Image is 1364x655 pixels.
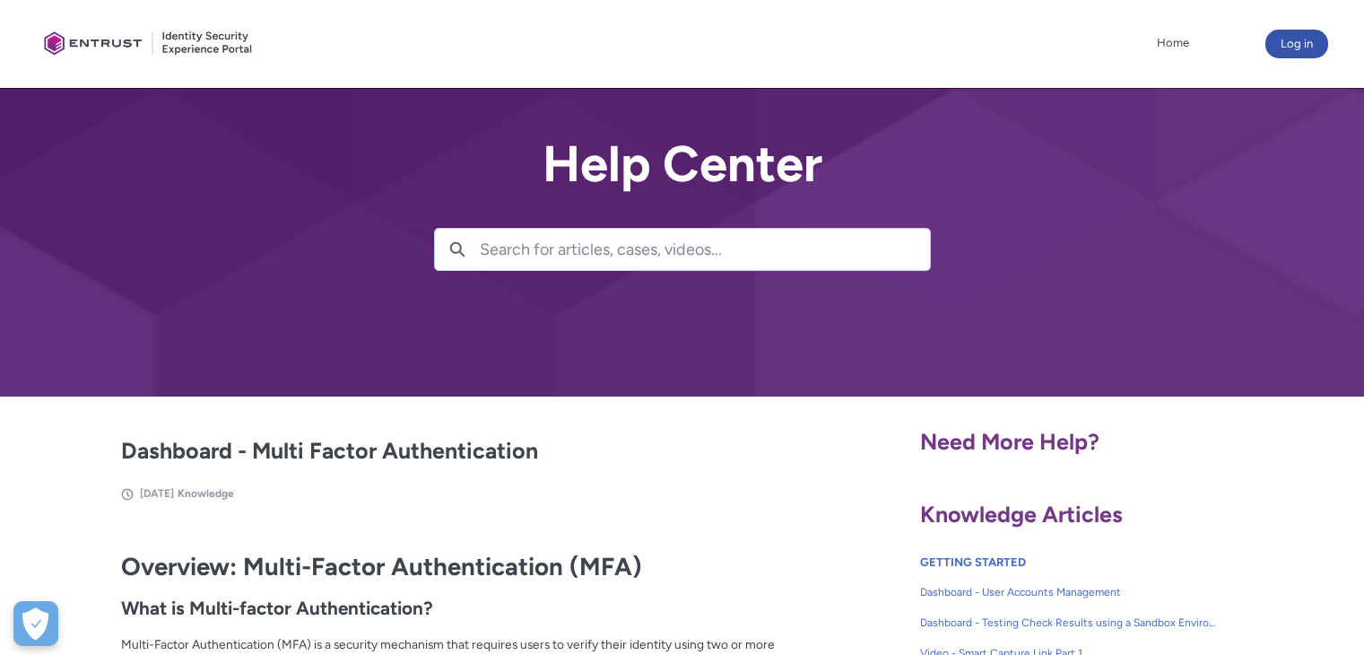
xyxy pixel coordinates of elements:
[140,487,174,500] span: [DATE]
[920,584,1218,600] span: Dashboard - User Accounts Management
[434,136,931,192] h2: Help Center
[121,552,788,581] h1: What is Multi-factor Authentication?
[920,555,1026,569] a: GETTING STARTED
[121,434,788,468] h2: Dashboard - Multi Factor Authentication
[121,598,788,620] h2: What is Multi-factor Authentication?
[920,607,1218,638] a: Dashboard - Testing Check Results using a Sandbox Environment
[1265,30,1328,58] button: Log in
[13,601,58,646] div: Cookie Preferences
[480,229,930,270] input: Search for articles, cases, videos...
[920,501,1123,528] span: Knowledge Articles
[920,577,1218,607] a: Dashboard - User Accounts Management
[920,428,1099,455] span: Need More Help?
[435,229,480,270] button: Search
[121,552,642,581] strong: Overview: Multi-Factor Authentication (MFA)
[13,601,58,646] button: Open Preferences
[920,615,1218,631] span: Dashboard - Testing Check Results using a Sandbox Environment
[178,485,234,502] li: Knowledge
[1152,30,1194,57] a: Home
